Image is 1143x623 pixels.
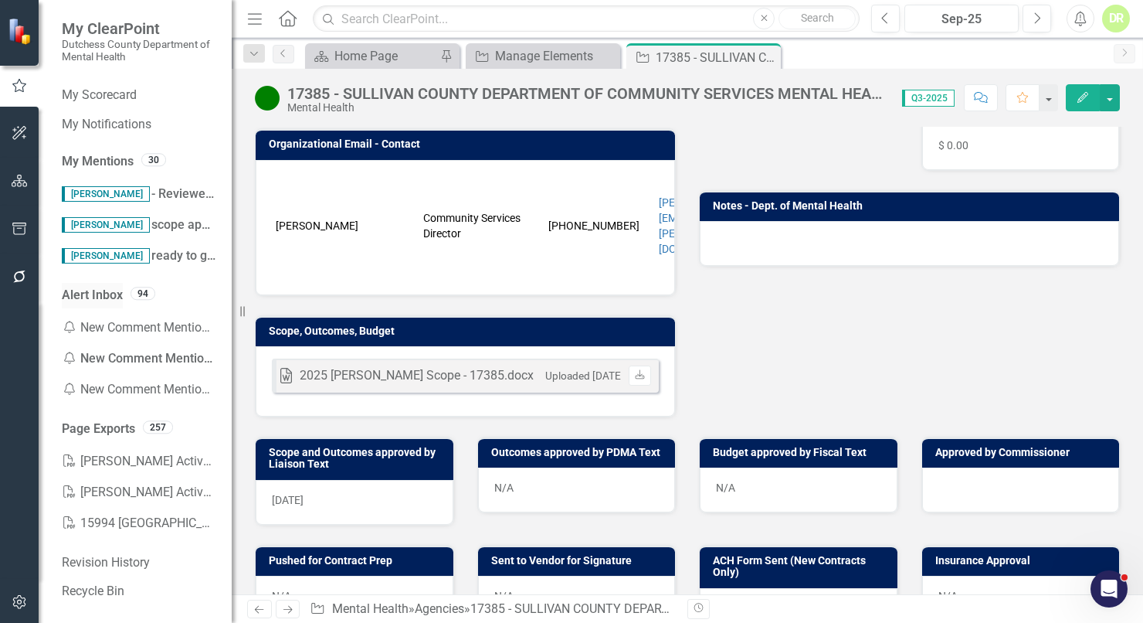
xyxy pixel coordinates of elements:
small: Dutchess County Department of Mental Health [62,38,216,63]
img: ClearPoint Strategy [7,17,35,45]
a: Home Page [309,46,436,66]
a: [PERSON_NAME] Active Contracts [62,477,216,508]
span: N/A [716,482,735,494]
span: My ClearPoint [62,19,216,38]
td: [PHONE_NUMBER] [544,191,655,260]
a: My Notifications [62,116,216,134]
button: DR [1102,5,1130,32]
div: 17385 - SULLIVAN COUNTY DEPARTMENT OF COMMUNITY SERVICES MENTAL HEALTH - 988 Calls [287,85,887,102]
a: Alert Inbox [62,287,123,305]
h3: Approved by Commissioner [935,447,1112,458]
iframe: Intercom live chat [1090,570,1128,608]
span: $ 0.00 [938,139,968,151]
div: 94 [131,287,155,300]
h3: ACH Form Sent (New Contracts Only) [713,555,890,579]
h3: Outcomes approved by PDMA Text [491,447,668,458]
div: Sep-25 [910,10,1013,29]
a: [PERSON_NAME] Active Contracts That Need Scope Appr [62,446,216,477]
a: Revision History [62,554,216,572]
span: [PERSON_NAME] [62,248,150,264]
a: [PERSON_NAME][EMAIL_ADDRESS][PERSON_NAME][DOMAIN_NAME] [659,196,748,255]
div: N/A [922,576,1120,621]
div: » » [310,601,676,618]
div: N/A [478,576,676,621]
div: New Comment Mention: TBD - NAMI, Mid-[PERSON_NAME] - Public Education FKA 15871 [62,312,216,343]
a: My Mentions [62,153,134,171]
img: Active [255,86,280,111]
h3: Sent to Vendor for Signature [491,555,668,567]
div: N/A [256,576,453,621]
span: - Reviewed budget, awaiting outcome review. [62,186,402,201]
h3: Organizational Email - Contact [269,138,667,150]
a: Agencies [415,601,464,616]
h3: Insurance Approval [935,555,1112,567]
span: Q3-2025 [902,90,955,107]
div: Manage Elements [495,46,616,66]
a: My Scorecard [62,87,216,104]
div: Mental Health [287,102,887,114]
input: Search ClearPoint... [313,5,860,32]
span: N/A [494,482,514,494]
button: Sep-25 [904,5,1019,32]
div: 30 [141,154,166,167]
button: Search [778,8,856,29]
h3: Pushed for Contract Prep [269,555,446,567]
span: scope approved [62,217,240,232]
h3: Budget approved by Fiscal Text [713,447,890,458]
div: 257 [143,420,173,434]
a: 15994 [GEOGRAPHIC_DATA] [62,508,216,539]
small: Uploaded [DATE] 10:51 AM [545,369,672,382]
a: Mental Health [332,601,409,616]
a: Recycle Bin [62,583,216,601]
span: [DATE] [272,494,304,506]
div: New Comment Mention: TBD - [PERSON_NAME] PSY.D., ABPP - 730 FKA 16132 [62,374,216,405]
span: Search [801,12,834,24]
td: [PERSON_NAME] [272,191,419,260]
div: 17385 - SULLIVAN COUNTY DEPARTMENT OF COMMUNITY SERVICES MENTAL HEALTH - 988 Calls [656,48,777,67]
div: 17385 - SULLIVAN COUNTY DEPARTMENT OF COMMUNITY SERVICES MENTAL HEALTH - 988 Calls [470,601,1015,616]
span: [PERSON_NAME] [62,186,150,202]
div: New Comment Mention: 17385 - SULLIVAN COUNTY DEPARTMENT OF COMMUNITY SERVICES MENTAL HEALTH - 988... [62,343,216,374]
h3: Scope and Outcomes approved by Liaison Text [269,447,446,471]
span: ready to go on my end [62,248,275,263]
div: 2025 [PERSON_NAME] Scope - 17385.docx [300,367,534,385]
h3: Notes - Dept. of Mental Health [713,200,1111,212]
a: Page Exports [62,420,135,438]
td: Community Services Director [419,191,544,260]
a: Manage Elements [470,46,616,66]
div: Home Page [334,46,436,66]
h3: Scope, Outcomes, Budget [269,325,667,337]
span: [PERSON_NAME] [62,217,150,233]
